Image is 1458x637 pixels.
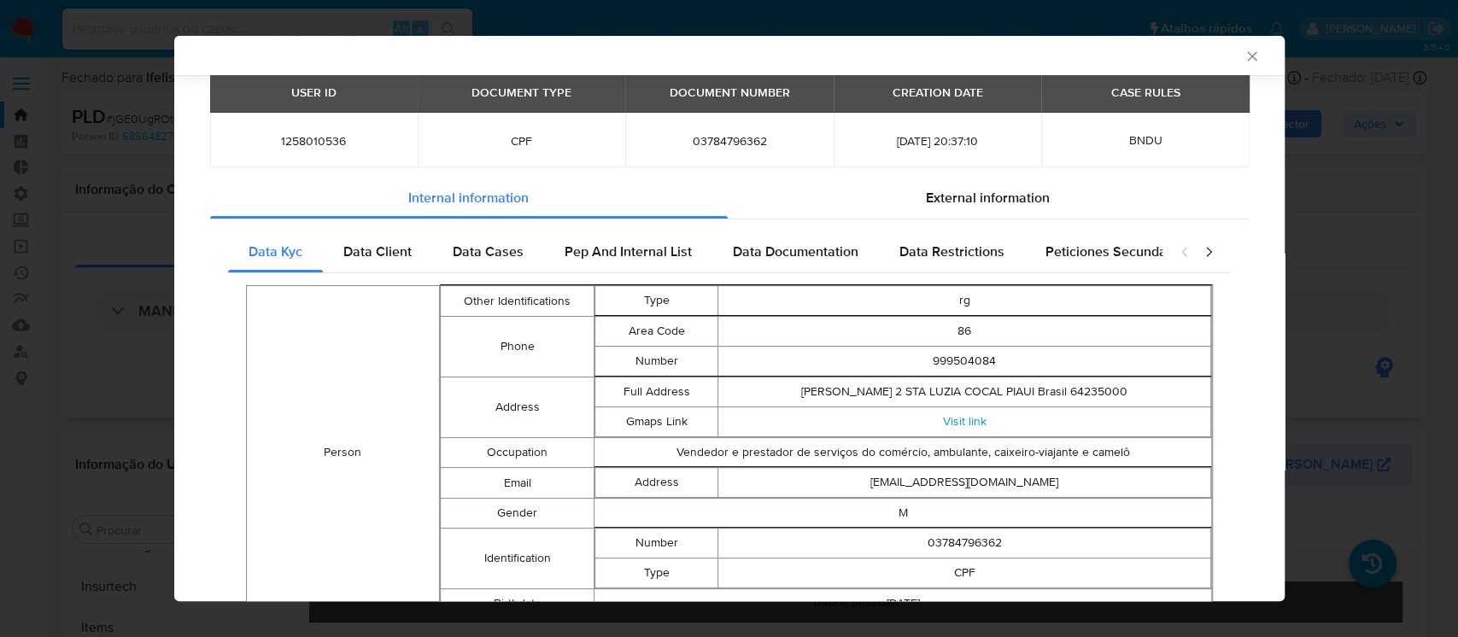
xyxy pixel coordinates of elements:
[595,317,718,347] td: Area Code
[228,231,1162,272] div: Detailed internal info
[594,499,1211,529] td: M
[659,78,800,107] div: DOCUMENT NUMBER
[440,317,594,377] td: Phone
[718,529,1210,558] td: 03784796362
[594,589,1211,619] td: [DATE]
[595,558,718,588] td: Type
[595,286,718,316] td: Type
[281,78,347,107] div: USER ID
[594,438,1211,468] td: Vendedor e prestador de serviços do comércio, ambulante, caixeiro-viajante e camelô
[440,377,594,438] td: Address
[440,499,594,529] td: Gender
[565,242,692,261] span: Pep And Internal List
[249,242,302,261] span: Data Kyc
[899,242,1004,261] span: Data Restrictions
[440,589,594,619] td: Birthdate
[461,78,582,107] div: DOCUMENT TYPE
[246,286,439,620] td: Person
[231,133,397,149] span: 1258010536
[343,242,412,261] span: Data Client
[174,36,1285,601] div: closure-recommendation-modal
[718,286,1210,316] td: rg
[1128,131,1162,149] span: BNDU
[718,468,1210,498] td: [EMAIL_ADDRESS][DOMAIN_NAME]
[1100,78,1190,107] div: CASE RULES
[438,133,605,149] span: CPF
[595,407,718,437] td: Gmaps Link
[595,347,718,377] td: Number
[733,242,858,261] span: Data Documentation
[595,468,718,498] td: Address
[926,188,1050,207] span: External information
[854,133,1021,149] span: [DATE] 20:37:10
[646,133,812,149] span: 03784796362
[440,438,594,468] td: Occupation
[453,242,524,261] span: Data Cases
[718,347,1210,377] td: 999504084
[718,558,1210,588] td: CPF
[595,529,718,558] td: Number
[440,529,594,589] td: Identification
[718,317,1210,347] td: 86
[1244,48,1259,63] button: Fechar a janela
[595,377,718,407] td: Full Address
[408,188,529,207] span: Internal information
[210,178,1249,219] div: Detailed info
[718,377,1210,407] td: [PERSON_NAME] 2 STA LUZIA COCAL PIAUI Brasil 64235000
[440,468,594,499] td: Email
[440,286,594,317] td: Other Identifications
[882,78,993,107] div: CREATION DATE
[942,412,986,430] a: Visit link
[1045,242,1190,261] span: Peticiones Secundarias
